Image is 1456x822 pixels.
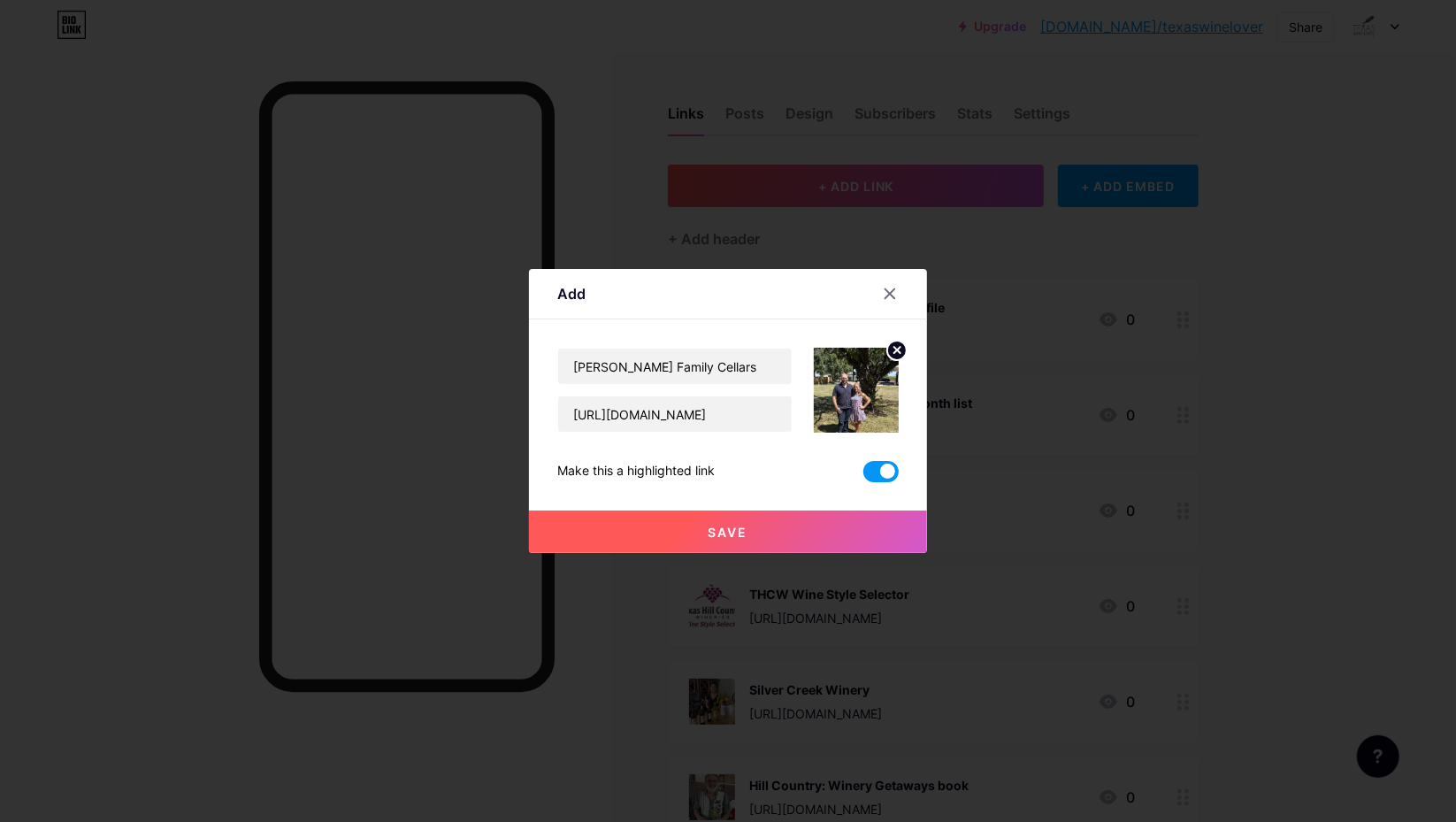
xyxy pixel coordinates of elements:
[558,349,792,384] input: Title
[557,461,715,482] div: Make this a highlighted link
[558,396,792,432] input: URL
[557,283,586,304] div: Add
[709,525,748,540] span: Save
[529,511,927,553] button: Save
[814,348,899,433] img: link_thumbnail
